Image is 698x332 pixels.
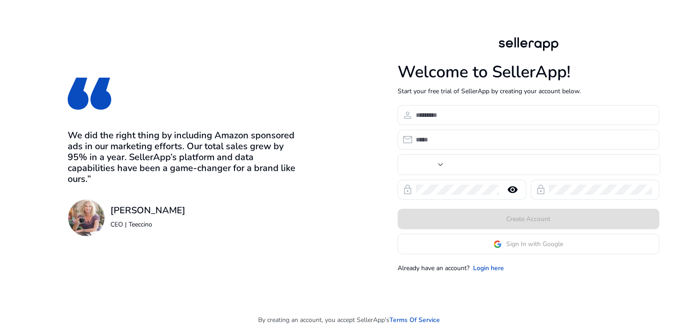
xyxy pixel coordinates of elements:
[110,220,185,229] p: CEO | Teeccino
[398,86,659,96] p: Start your free trial of SellerApp by creating your account below.
[535,184,546,195] span: lock
[398,62,659,82] h1: Welcome to SellerApp!
[389,315,440,325] a: Terms Of Service
[68,130,300,185] h3: We did the right thing by including Amazon sponsored ads in our marketing efforts. Our total sale...
[402,184,413,195] span: lock
[110,205,185,216] h3: [PERSON_NAME]
[402,134,413,145] span: email
[398,263,469,273] p: Already have an account?
[502,184,523,195] mat-icon: remove_red_eye
[402,110,413,121] span: person
[473,263,504,273] a: Login here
